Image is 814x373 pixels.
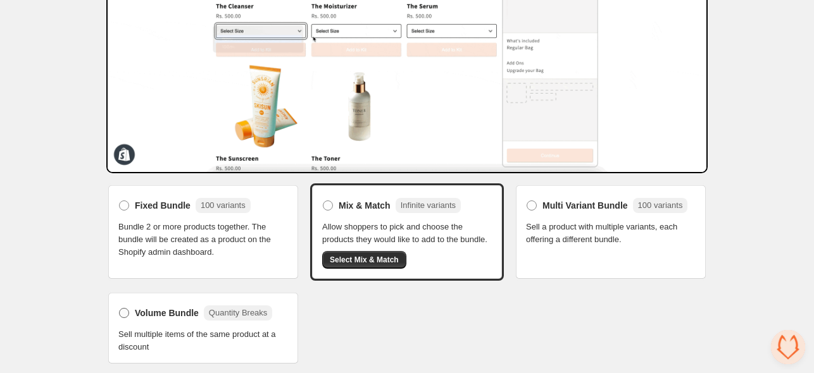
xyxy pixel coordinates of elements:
span: 100 variants [201,200,246,210]
span: Sell a product with multiple variants, each offering a different bundle. [526,221,696,246]
span: Infinite variants [401,200,456,210]
span: Select Mix & Match [330,255,399,265]
span: Mix & Match [339,199,391,212]
span: Volume Bundle [135,307,199,319]
div: Açık sohbet [771,330,805,364]
button: Select Mix & Match [322,251,406,269]
span: Fixed Bundle [135,199,191,212]
span: 100 variants [638,200,683,210]
span: Multi Variant Bundle [542,199,628,212]
span: Sell multiple items of the same product at a discount [118,328,288,353]
span: Quantity Breaks [209,308,268,317]
span: Bundle 2 or more products together. The bundle will be created as a product on the Shopify admin ... [118,221,288,259]
span: Allow shoppers to pick and choose the products they would like to add to the bundle. [322,221,492,246]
